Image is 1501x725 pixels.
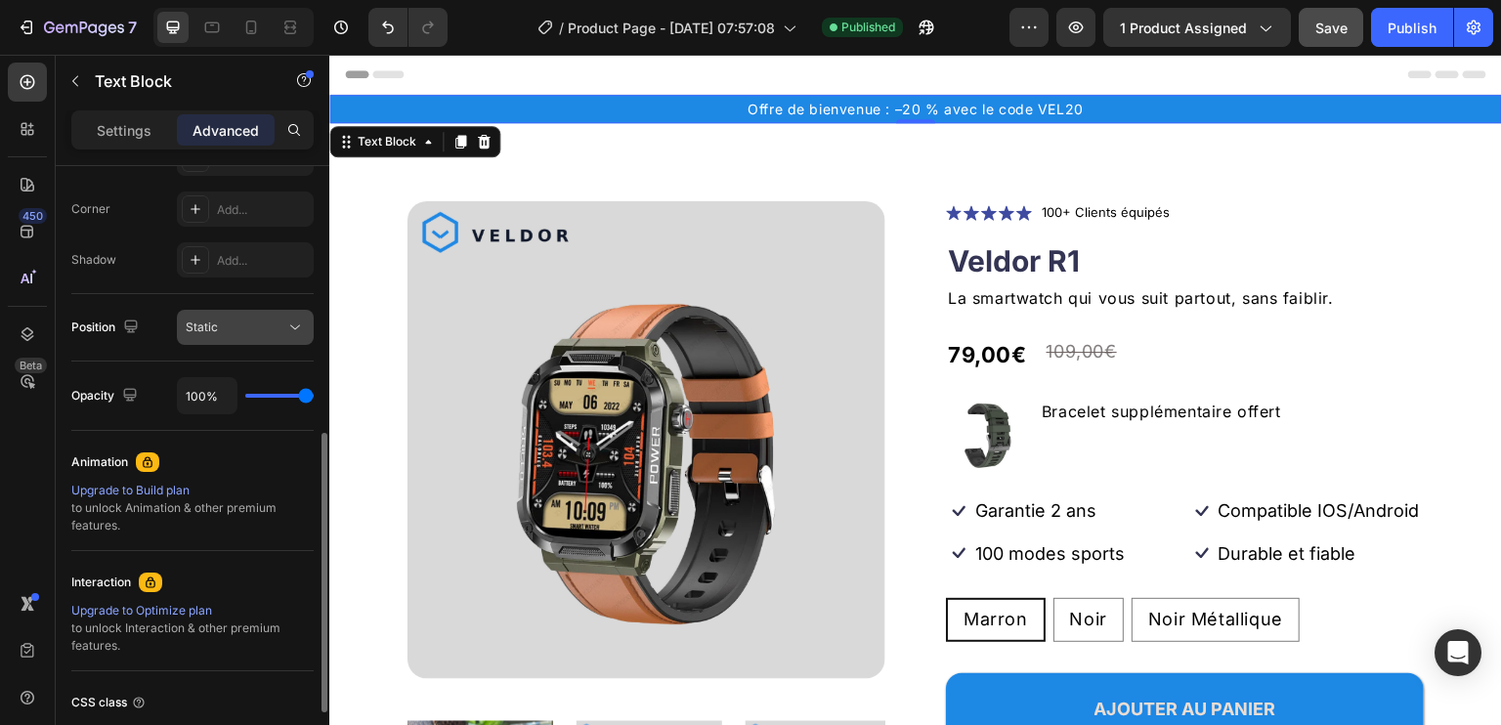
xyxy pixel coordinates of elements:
[819,554,954,575] span: Noir Métallique
[617,341,695,419] img: gempages_577318064299705235-6c7cae16-4e15-4032-a2cc-06e9064513d5.jpg
[617,618,1094,691] button: AJOUTER AU PANIER
[889,445,1091,467] p: Compatible IOS/Android
[71,383,142,409] div: Opacity
[1120,18,1247,38] span: 1 product assigned
[15,358,47,373] div: Beta
[1315,20,1348,36] span: Save
[646,488,795,510] p: 100 modes sports
[634,554,699,575] span: Marron
[97,120,151,141] p: Settings
[712,149,840,168] p: 100+ Clients équipés
[741,554,778,575] span: Noir
[889,488,1027,510] p: Durable et fiable
[617,279,700,322] div: 79,00€
[712,343,952,371] p: Bracelet supplémentaire offert
[193,120,259,141] p: Advanced
[186,320,218,334] span: Static
[646,445,767,467] p: Garantie 2 ans
[71,482,314,499] div: Upgrade to Build plan
[329,55,1501,725] iframe: Design area
[368,8,448,47] div: Undo/Redo
[71,602,314,655] div: to unlock Interaction & other premium features.
[1435,629,1481,676] div: Open Intercom Messenger
[71,574,131,591] div: Interaction
[71,482,314,534] div: to unlock Animation & other premium features.
[617,186,1094,228] h1: Veldor R1
[128,16,137,39] p: 7
[177,310,314,345] button: Static
[715,279,790,315] div: 109,00€
[1371,8,1453,47] button: Publish
[95,69,261,93] p: Text Block
[619,230,1093,258] p: La smartwatch qui vous suit partout, sans faiblir.
[71,602,314,619] div: Upgrade to Optimize plan
[71,315,143,341] div: Position
[1103,8,1291,47] button: 1 product assigned
[559,18,564,38] span: /
[71,251,116,269] div: Shadow
[1299,8,1363,47] button: Save
[841,19,895,36] span: Published
[71,694,147,711] div: CSS class
[178,378,236,413] input: Auto
[765,643,947,665] div: AJOUTER AU PANIER
[1388,18,1437,38] div: Publish
[71,453,128,471] div: Animation
[568,18,775,38] span: Product Page - [DATE] 07:57:08
[217,252,309,270] div: Add...
[71,200,110,218] div: Corner
[19,208,47,224] div: 450
[8,8,146,47] button: 7
[217,201,309,219] div: Add...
